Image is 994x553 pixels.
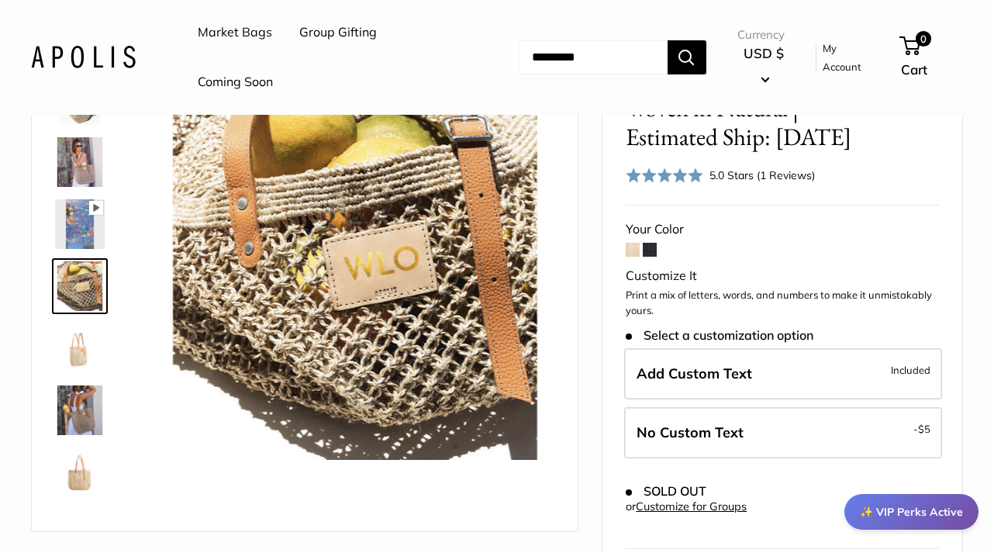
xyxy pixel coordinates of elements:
[668,40,706,74] button: Search
[844,494,978,530] div: ✨ VIP Perks Active
[637,423,744,441] span: No Custom Text
[626,264,939,288] div: Customize It
[636,499,747,513] a: Customize for Groups
[198,71,273,94] a: Coming Soon
[913,420,930,438] span: -
[901,33,963,82] a: 0 Cart
[737,41,790,91] button: USD $
[52,258,108,314] a: Mercado Woven in Natural | Estimated Ship: Oct. 19th
[52,134,108,190] a: Mercado Woven in Natural | Estimated Ship: Oct. 19th
[626,65,868,152] span: [PERSON_NAME] Woven in Natural | Estimated Ship: [DATE]
[626,328,813,343] span: Select a customization option
[55,137,105,187] img: Mercado Woven in Natural | Estimated Ship: Oct. 19th
[52,444,108,500] a: Mercado Woven in Natural | Estimated Ship: Oct. 19th
[198,21,272,44] a: Market Bags
[52,320,108,376] a: Mercado Woven in Natural | Estimated Ship: Oct. 19th
[626,484,706,499] span: SOLD OUT
[918,423,930,435] span: $5
[55,385,105,435] img: Mercado Woven in Natural | Estimated Ship: Oct. 19th
[31,46,136,68] img: Apolis
[156,61,554,460] img: Mercado Woven in Natural | Estimated Ship: Oct. 19th
[626,496,747,517] div: or
[823,39,874,77] a: My Account
[901,61,927,78] span: Cart
[626,218,939,241] div: Your Color
[52,382,108,438] a: Mercado Woven in Natural | Estimated Ship: Oct. 19th
[891,361,930,379] span: Included
[916,31,931,47] span: 0
[519,40,668,74] input: Search...
[55,261,105,311] img: Mercado Woven in Natural | Estimated Ship: Oct. 19th
[626,288,939,318] p: Print a mix of letters, words, and numbers to make it unmistakably yours.
[737,24,790,46] span: Currency
[55,448,105,497] img: Mercado Woven in Natural | Estimated Ship: Oct. 19th
[55,323,105,373] img: Mercado Woven in Natural | Estimated Ship: Oct. 19th
[299,21,377,44] a: Group Gifting
[637,365,752,382] span: Add Custom Text
[52,196,108,252] a: Mercado Woven in Natural | Estimated Ship: Oct. 19th
[744,45,784,61] span: USD $
[624,407,942,458] label: Leave Blank
[55,199,105,249] img: Mercado Woven in Natural | Estimated Ship: Oct. 19th
[624,348,942,399] label: Add Custom Text
[626,164,815,186] div: 5.0 Stars (1 Reviews)
[709,167,815,184] div: 5.0 Stars (1 Reviews)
